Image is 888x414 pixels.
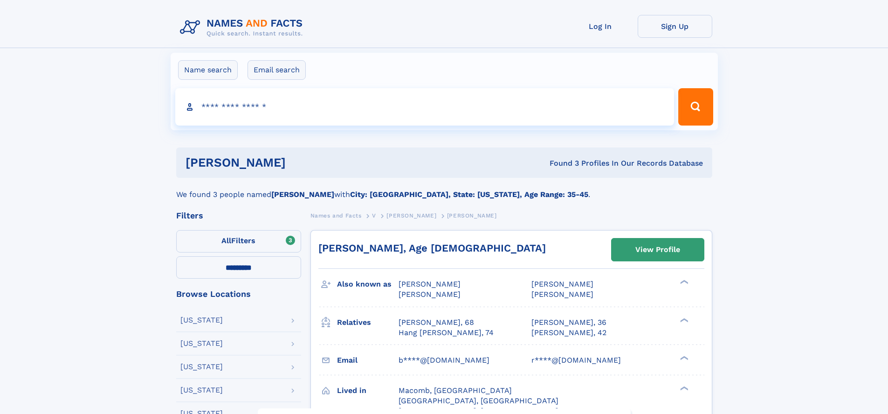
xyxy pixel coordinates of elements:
[178,60,238,80] label: Name search
[612,239,704,261] a: View Profile
[180,340,223,347] div: [US_STATE]
[337,383,399,399] h3: Lived in
[318,242,546,254] a: [PERSON_NAME], Age [DEMOGRAPHIC_DATA]
[638,15,712,38] a: Sign Up
[399,280,461,288] span: [PERSON_NAME]
[176,178,712,200] div: We found 3 people named with .
[678,385,689,391] div: ❯
[531,328,606,338] a: [PERSON_NAME], 42
[175,88,675,126] input: search input
[386,210,436,221] a: [PERSON_NAME]
[386,212,436,219] span: [PERSON_NAME]
[678,88,713,126] button: Search Button
[350,190,588,199] b: City: [GEOGRAPHIC_DATA], State: [US_STATE], Age Range: 35-45
[248,60,306,80] label: Email search
[337,352,399,368] h3: Email
[372,212,376,219] span: V
[531,317,606,328] a: [PERSON_NAME], 36
[337,315,399,330] h3: Relatives
[176,230,301,253] label: Filters
[186,157,418,168] h1: [PERSON_NAME]
[271,190,334,199] b: [PERSON_NAME]
[399,290,461,299] span: [PERSON_NAME]
[176,15,310,40] img: Logo Names and Facts
[531,290,593,299] span: [PERSON_NAME]
[221,236,231,245] span: All
[310,210,362,221] a: Names and Facts
[399,396,558,405] span: [GEOGRAPHIC_DATA], [GEOGRAPHIC_DATA]
[635,239,680,260] div: View Profile
[176,211,301,220] div: Filters
[176,290,301,298] div: Browse Locations
[180,363,223,371] div: [US_STATE]
[337,276,399,292] h3: Also known as
[399,386,512,395] span: Macomb, [GEOGRAPHIC_DATA]
[180,386,223,394] div: [US_STATE]
[531,280,593,288] span: [PERSON_NAME]
[399,328,494,338] a: Hang [PERSON_NAME], 74
[447,212,497,219] span: [PERSON_NAME]
[180,316,223,324] div: [US_STATE]
[418,158,703,168] div: Found 3 Profiles In Our Records Database
[372,210,376,221] a: V
[678,355,689,361] div: ❯
[563,15,638,38] a: Log In
[399,317,474,328] a: [PERSON_NAME], 68
[678,317,689,323] div: ❯
[678,279,689,285] div: ❯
